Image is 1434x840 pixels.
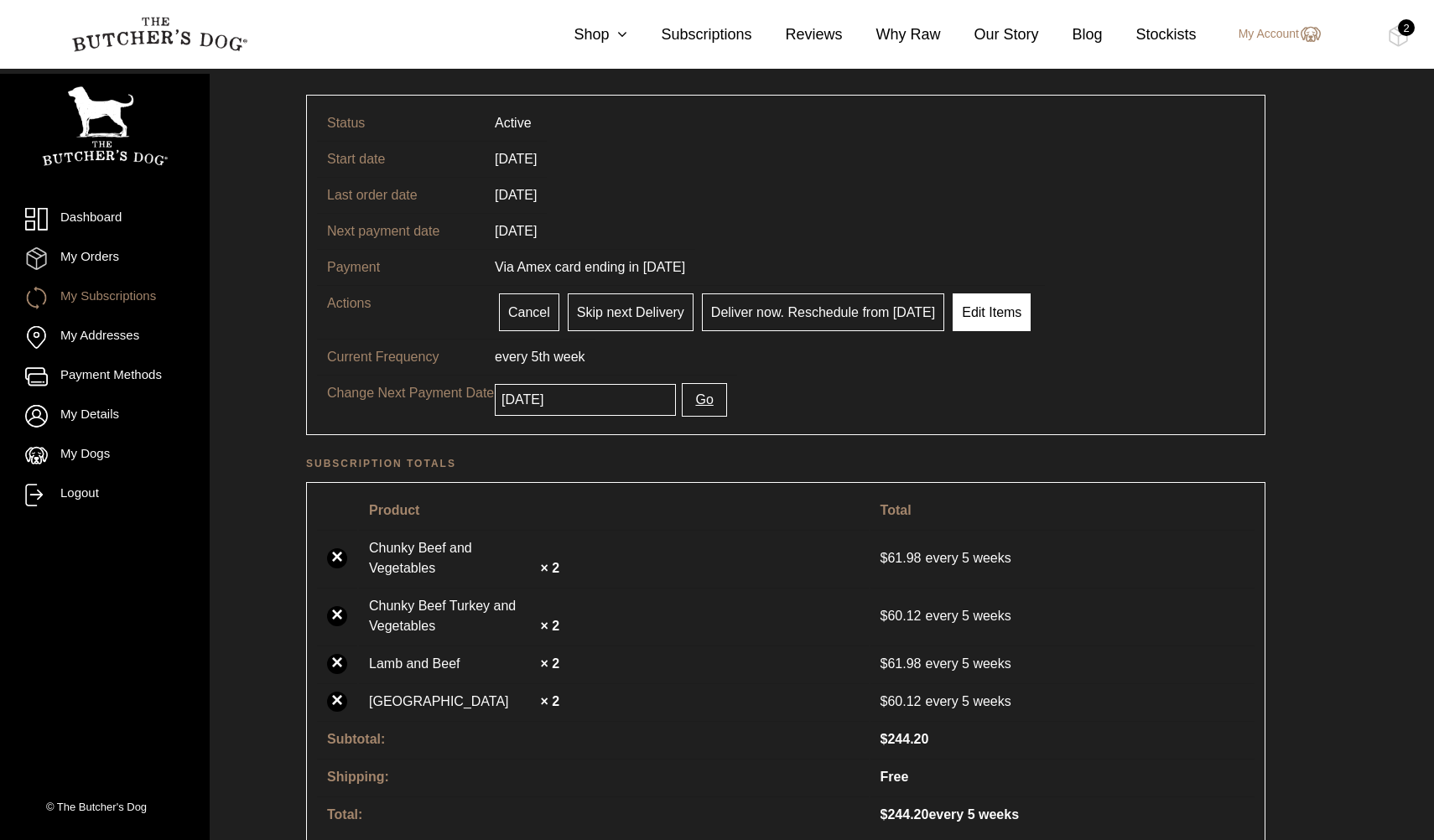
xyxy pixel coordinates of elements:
span: $ [881,609,888,623]
a: Subscriptions [627,23,751,46]
td: Active [485,106,542,141]
img: TBD_Cart-Full.png [1388,25,1409,47]
td: Start date [317,141,485,177]
th: Total: [317,796,869,832]
a: Edit Items [953,293,1031,331]
a: × [327,606,347,626]
td: [DATE] [485,141,547,177]
a: [GEOGRAPHIC_DATA] [369,692,537,712]
span: 60.12 [881,692,926,712]
span: $ [881,807,888,822]
span: 61.98 [881,551,926,565]
th: Shipping: [317,759,869,795]
a: Skip next Delivery [568,293,694,331]
a: × [327,692,347,712]
td: every 5 weeks [870,683,1255,719]
a: Shop [540,23,627,46]
span: $ [881,551,888,565]
a: Stockists [1103,23,1197,46]
h2: Subscription totals [306,455,1265,472]
td: every 5 weeks [870,646,1255,682]
strong: × 2 [540,619,559,633]
a: My Addresses [25,326,184,349]
a: Blog [1039,23,1103,46]
a: My Subscriptions [25,287,184,309]
span: Via Amex card ending in [DATE] [495,260,685,274]
a: Reviews [751,23,842,46]
td: every 5 weeks [870,796,1255,832]
a: Our Story [941,23,1039,46]
td: Free [870,759,1255,795]
span: 61.98 [881,656,926,671]
td: [DATE] [485,177,547,213]
td: every 5 weeks [870,530,1255,586]
a: × [327,654,347,674]
span: $ [881,694,888,708]
th: Total [870,493,1255,528]
a: Lamb and Beef [369,654,537,674]
p: Change Next Payment Date [327,383,495,403]
span: every 5th [495,350,550,364]
a: Logout [25,484,184,506]
span: 244.20 [881,807,929,822]
a: My Orders [25,247,184,270]
strong: × 2 [540,656,559,671]
a: Chunky Beef Turkey and Vegetables [369,596,537,636]
button: Go [682,383,726,417]
a: Deliver now. Reschedule from [DATE] [702,293,944,331]
strong: × 2 [540,694,559,708]
a: My Details [25,405,184,428]
td: Next payment date [317,213,485,249]
a: Cancel [499,293,559,331]
span: 244.20 [881,732,929,746]
a: My Dogs [25,444,184,467]
td: Status [317,106,485,141]
td: [DATE] [485,213,547,249]
a: × [327,548,347,568]
td: Last order date [317,177,485,213]
a: Payment Methods [25,366,184,388]
a: Dashboard [25,208,184,231]
td: Payment [317,249,485,285]
span: week [553,350,585,364]
a: Chunky Beef and Vegetables [369,538,537,578]
span: $ [881,656,888,671]
p: Current Frequency [327,347,495,367]
div: 2 [1398,19,1415,36]
a: My Account [1222,24,1321,44]
th: Product [359,493,869,528]
td: every 5 weeks [870,588,1255,644]
td: Actions [317,285,485,339]
img: TBD_Portrait_Logo_White.png [42,86,168,166]
span: 60.12 [881,609,926,623]
a: Why Raw [843,23,941,46]
th: Subtotal: [317,721,869,757]
strong: × 2 [540,561,559,575]
span: $ [881,732,888,746]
